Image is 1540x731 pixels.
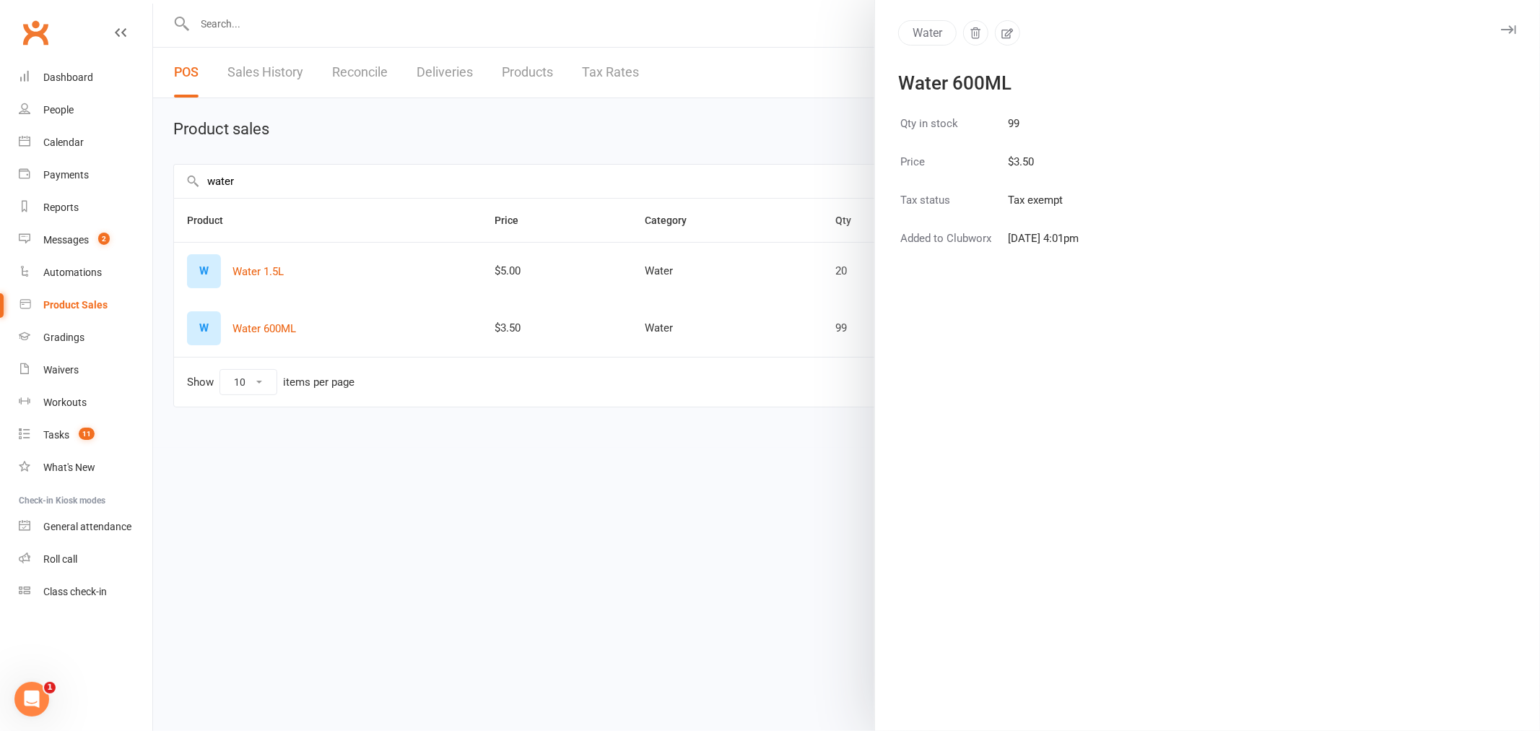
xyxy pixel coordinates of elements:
div: Roll call [43,553,77,565]
div: Calendar [43,137,84,148]
div: Class check-in [43,586,107,597]
a: General attendance kiosk mode [19,511,152,543]
div: Dashboard [43,72,93,83]
div: Messages [43,234,89,246]
span: 2 [98,233,110,245]
a: Dashboard [19,61,152,94]
a: Gradings [19,321,152,354]
div: What's New [43,462,95,473]
a: Automations [19,256,152,289]
iframe: Intercom live chat [14,682,49,717]
div: Product Sales [43,299,108,311]
div: Gradings [43,332,84,343]
td: 99 [1007,114,1079,151]
a: What's New [19,451,152,484]
td: Tax status [900,191,1006,228]
a: People [19,94,152,126]
div: Reports [43,202,79,213]
a: Waivers [19,354,152,386]
div: General attendance [43,521,131,532]
a: Product Sales [19,289,152,321]
div: People [43,104,74,116]
td: [DATE] 4:01pm [1007,229,1079,266]
a: Clubworx [17,14,53,51]
a: Tasks 11 [19,419,152,451]
button: Water [898,20,957,46]
div: Water 600ML [898,74,1499,92]
td: Added to Clubworx [900,229,1006,266]
a: Reports [19,191,152,224]
td: Qty in stock [900,114,1006,151]
a: Class kiosk mode [19,576,152,608]
div: Tasks [43,429,69,441]
div: Automations [43,267,102,278]
a: Messages 2 [19,224,152,256]
div: Workouts [43,397,87,408]
div: Payments [43,169,89,181]
div: Waivers [43,364,79,376]
a: Workouts [19,386,152,419]
td: Tax exempt [1007,191,1079,228]
span: 11 [79,428,95,440]
span: 1 [44,682,56,693]
a: Roll call [19,543,152,576]
a: Payments [19,159,152,191]
td: $3.50 [1007,152,1079,189]
a: Calendar [19,126,152,159]
td: Price [900,152,1006,189]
